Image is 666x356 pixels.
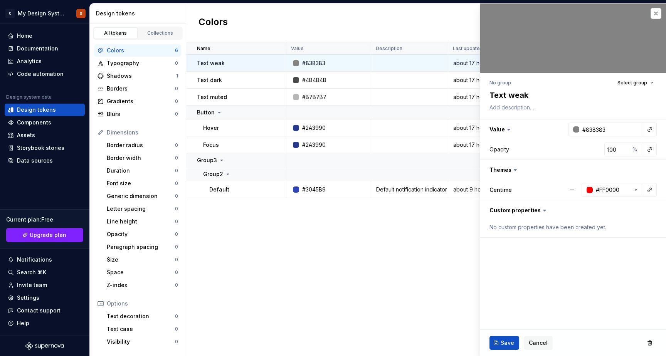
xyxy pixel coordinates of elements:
div: 0 [175,326,178,332]
label: Centime [489,186,512,194]
p: Text weak [197,59,225,67]
a: Shadows1 [94,70,181,82]
div: Data sources [17,157,53,165]
input: e.g. #000000 [579,123,643,136]
a: Border radius0 [104,139,181,151]
p: Name [197,45,210,52]
button: Help [5,317,85,329]
div: #2A3990 [302,141,326,149]
div: 0 [175,98,178,104]
div: 0 [175,218,178,225]
a: Code automation [5,68,85,80]
div: Gradients [107,97,175,105]
div: 0 [175,282,178,288]
div: Storybook stories [17,144,64,152]
h2: Colors [198,16,228,30]
div: #B7B7B7 [302,93,326,101]
div: C [5,9,15,18]
div: Home [17,32,32,40]
div: Space [107,269,175,276]
a: Supernova Logo [25,342,64,350]
a: Borders0 [94,82,181,95]
div: 6 [175,47,178,54]
a: Upgrade plan [6,228,83,242]
p: Text dark [197,76,222,84]
a: Paragraph spacing0 [104,241,181,253]
a: Duration0 [104,165,181,177]
a: Storybook stories [5,142,85,154]
button: Cancel [524,336,553,350]
div: S [80,10,82,17]
div: 0 [175,111,178,117]
div: Typography [107,59,175,67]
span: Upgrade plan [30,231,66,239]
div: 0 [175,180,178,186]
div: Settings [17,294,39,302]
div: 0 [175,313,178,319]
div: Contact support [17,307,61,314]
a: Design tokens [5,104,85,116]
div: Analytics [17,57,42,65]
div: Opacity [107,230,175,238]
a: Space0 [104,266,181,279]
div: Letter spacing [107,205,175,213]
p: Group3 [197,156,217,164]
button: Notifications [5,254,85,266]
div: about 9 hours ago [449,186,501,193]
a: Opacity0 [104,228,181,240]
a: Text case0 [104,323,181,335]
a: Blurs0 [94,108,181,120]
div: Text decoration [107,312,175,320]
div: Current plan : Free [6,216,83,223]
div: Border radius [107,141,175,149]
div: Colors [107,47,175,54]
div: Text case [107,325,175,333]
a: Letter spacing0 [104,203,181,215]
a: Z-index0 [104,279,181,291]
a: Typography0 [94,57,181,69]
a: Home [5,30,85,42]
div: Code automation [17,70,64,78]
span: Cancel [529,339,548,347]
div: about 17 hours ago [449,59,501,67]
div: #2A3990 [302,124,326,132]
div: Visibility [107,338,175,346]
div: Components [17,119,51,126]
div: 0 [175,142,178,148]
div: Invite team [17,281,47,289]
div: about 17 hours ago [449,141,501,149]
a: Settings [5,292,85,304]
div: Borders [107,85,175,92]
a: Generic dimension0 [104,190,181,202]
p: Description [376,45,402,52]
div: Options [107,300,178,307]
a: Colors6 [94,44,181,57]
div: Font size [107,180,175,187]
a: Data sources [5,154,85,167]
p: Group2 [203,170,223,178]
div: 0 [175,231,178,237]
div: Generic dimension [107,192,175,200]
div: Notifications [17,256,52,264]
div: No group [489,80,511,86]
div: about 17 hours ago [449,124,501,132]
div: about 17 hours ago [449,93,501,101]
a: Gradients0 [94,95,181,107]
div: Design tokens [17,106,56,114]
p: Default [209,186,229,193]
a: Documentation [5,42,85,55]
a: Visibility0 [104,336,181,348]
div: Duration [107,167,175,175]
button: Save [489,336,519,350]
span: Save [501,339,514,347]
div: 0 [175,155,178,161]
textarea: Text weak [488,88,655,102]
div: Shadows [107,72,176,80]
div: No custom properties have been created yet. [489,223,657,231]
div: Blurs [107,110,175,118]
div: 0 [175,60,178,66]
button: #FF0000 [582,183,643,197]
p: Text muted [197,93,227,101]
div: All tokens [96,30,135,36]
div: Line height [107,218,175,225]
